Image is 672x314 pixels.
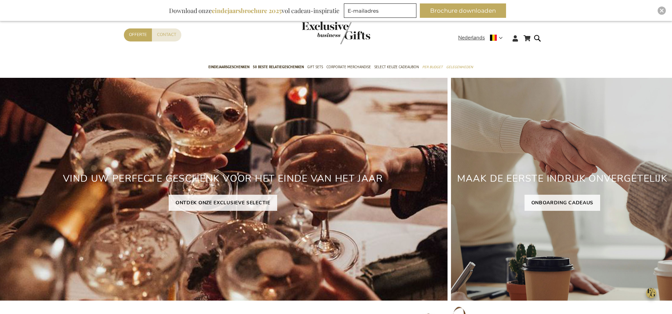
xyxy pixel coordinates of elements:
[446,63,473,71] span: Gelegenheden
[422,63,443,71] span: Per Budget
[344,3,418,20] form: marketing offers and promotions
[124,28,152,41] a: Offerte
[374,63,419,71] span: Select Keuze Cadeaubon
[458,34,507,42] div: Nederlands
[420,3,506,18] button: Brochure downloaden
[302,22,336,44] a: store logo
[253,63,304,71] span: 50 beste relatiegeschenken
[212,7,282,15] b: eindejaarsbrochure 2025
[525,195,600,211] a: ONBOARDING CADEAUS
[660,9,664,13] img: Close
[208,63,249,71] span: Eindejaarsgeschenken
[166,3,343,18] div: Download onze vol cadeau-inspiratie
[326,63,371,71] span: Corporate Merchandise
[658,7,666,15] div: Close
[458,34,485,42] span: Nederlands
[344,3,416,18] input: E-mailadres
[152,28,181,41] a: Contact
[302,22,370,44] img: Exclusive Business gifts logo
[307,63,323,71] span: Gift Sets
[169,195,277,211] a: ONTDEK ONZE EXCLUSIEVE SELECTIE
